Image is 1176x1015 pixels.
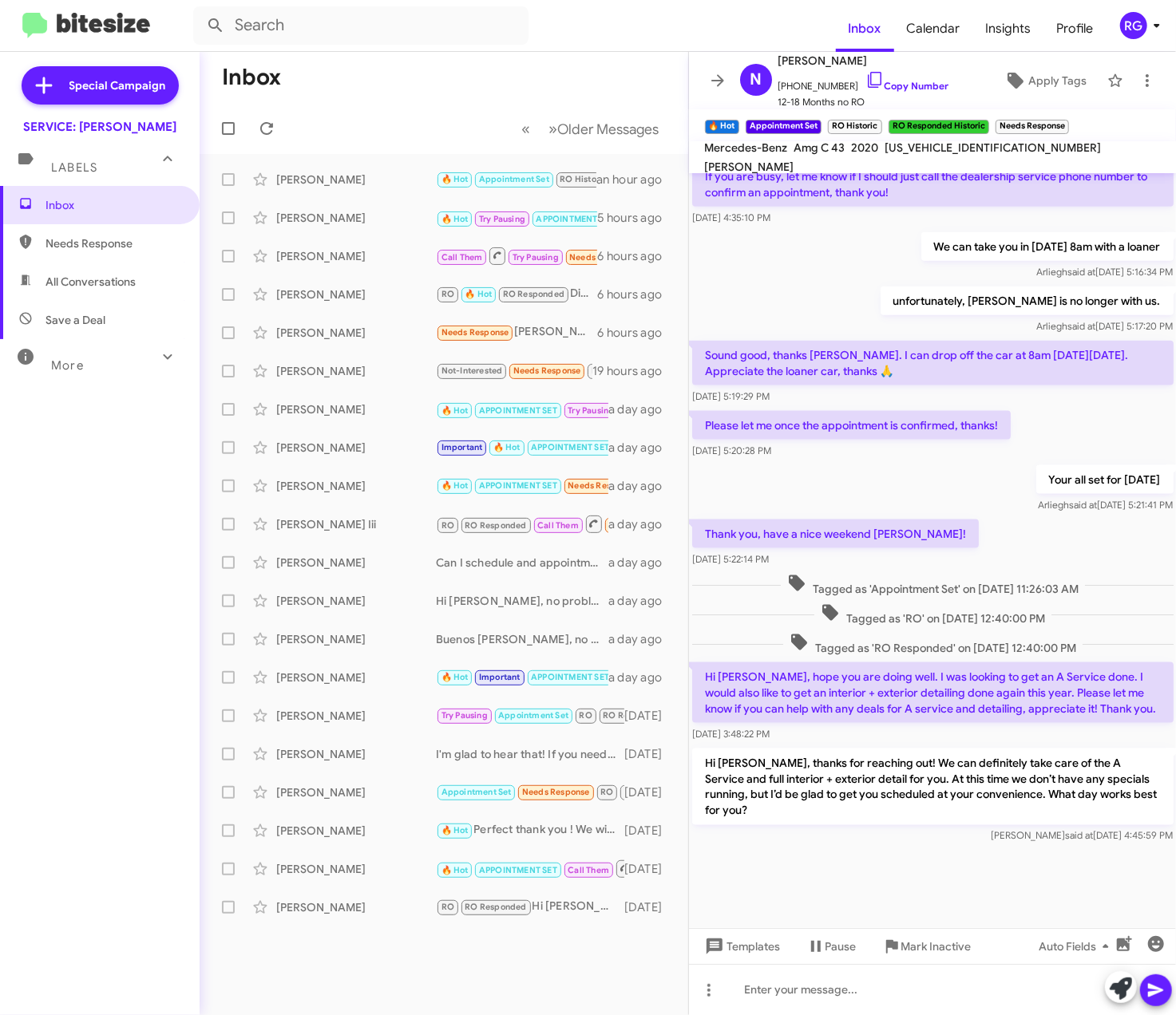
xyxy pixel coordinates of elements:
[276,248,436,264] div: [PERSON_NAME]
[1036,320,1173,332] span: Arliegh [DATE] 5:17:20 PM
[46,312,105,328] span: Save a Deal
[436,783,624,801] div: Hi [PERSON_NAME], my daughter [PERSON_NAME] wrote an email to you on my behalf this morning regar...
[597,286,675,302] div: 6 hours ago
[894,6,973,52] a: Calendar
[692,728,770,740] span: [DATE] 3:48:22 PM
[276,746,436,762] div: [PERSON_NAME]
[441,520,454,531] span: RO
[1044,6,1107,52] a: Profile
[780,574,1084,597] span: Tagged as 'Appointment Set' on [DATE] 11:26:03 AM
[592,363,675,379] div: 19 hours ago
[537,520,579,531] span: Call Them
[558,120,659,138] span: Older Messages
[193,6,529,45] input: Search
[441,365,503,376] span: Not-Interested
[276,669,436,685] div: [PERSON_NAME]
[441,252,483,263] span: Call Them
[513,113,540,145] button: Previous
[705,120,739,134] small: 🔥 Hot
[441,902,454,912] span: RO
[568,405,614,416] span: Try Pausing
[692,662,1174,723] p: Hi [PERSON_NAME], hope you are doing well. I was looking to get an A Service done. I would also l...
[865,80,949,92] a: Copy Number
[597,325,675,341] div: 6 hours ago
[441,787,512,797] span: Appointment Set
[1038,499,1173,511] span: Arliegh [DATE] 5:21:41 PM
[537,214,615,224] span: APPOINTMENT SET
[692,444,771,456] span: [DATE] 5:20:28 PM
[852,140,879,155] span: 2020
[276,478,436,494] div: [PERSON_NAME]
[702,932,781,961] span: Templates
[276,823,436,839] div: [PERSON_NAME]
[814,603,1051,626] span: Tagged as 'RO' on [DATE] 12:40:00 PM
[1026,932,1128,961] button: Auto Fields
[1120,12,1147,39] div: RG
[479,214,525,224] span: Try Pausing
[973,6,1044,52] a: Insights
[1067,320,1095,332] span: said at
[436,207,597,227] div: Honestly no it's always something that needs to be done I was going to see if it can be traded in
[276,631,436,647] div: [PERSON_NAME]
[276,325,436,341] div: [PERSON_NAME]
[689,932,794,961] button: Templates
[889,120,989,134] small: RO Responded Historic
[441,289,454,299] span: RO
[436,668,608,686] div: We’re offering limited-time specials through the end of the month:Oil Change $159.95 (Reg. $290)T...
[276,286,436,302] div: [PERSON_NAME]
[276,861,436,877] div: [PERSON_NAME]
[901,932,972,961] span: Mark Inactive
[705,140,788,155] span: Mercedes-Benz
[436,323,597,342] div: [PERSON_NAME] -- on a scale of 1 to 10 my experience has been a ZERO. Please talk to Nic. My sati...
[778,70,949,94] span: [PHONE_NUMBER]
[465,902,526,912] span: RO Responded
[51,160,97,175] span: Labels
[692,519,979,548] p: Thank you, have a nice weekend [PERSON_NAME]!
[276,210,436,226] div: [PERSON_NAME]
[568,865,609,875] span: Call Them
[503,289,564,299] span: RO Responded
[276,708,436,724] div: [PERSON_NAME]
[569,252,637,263] span: Needs Response
[436,438,608,456] div: I understand. Let me know if you change your mind or if there's anything else I can assist you wi...
[624,823,675,839] div: [DATE]
[750,67,762,93] span: N
[436,246,597,266] div: Hi yes it was good. They do need to issue a credit for a service that I was billed for that they ...
[600,787,613,797] span: RO
[276,401,436,417] div: [PERSON_NAME]
[276,516,436,532] div: [PERSON_NAME] Iii
[692,748,1174,825] p: Hi [PERSON_NAME], thanks for reaching out! We can definitely take care of the A Service and full ...
[479,405,557,416] span: APPOINTMENT SET
[560,174,607,184] span: RO Historic
[465,289,492,299] span: 🔥 Hot
[522,787,590,797] span: Needs Response
[436,631,608,647] div: Buenos [PERSON_NAME], no se preocupe. Entiendo perfectamente, gracias por avisar. Cuando tenga un...
[624,708,675,724] div: [DATE]
[51,358,84,373] span: More
[778,94,949,110] span: 12-18 Months no RO
[276,363,436,379] div: [PERSON_NAME]
[441,480,469,491] span: 🔥 Hot
[608,401,675,417] div: a day ago
[222,65,281,90] h1: Inbox
[608,669,675,685] div: a day ago
[692,162,1174,207] p: If you are busy, let me know if I should just call the dealership service phone number to confirm...
[1035,465,1173,494] p: Your all set for [DATE]
[746,120,822,134] small: Appointment Set
[436,476,608,495] div: [PERSON_NAME], my tire light is on however the tire pressure is correct. Can I turn it off?
[479,480,557,491] span: APPOINTMENT SET
[436,555,608,571] div: Can I schedule and appointment for you?
[22,66,179,105] a: Special Campaign
[479,174,549,184] span: Appointment Set
[608,593,675,609] div: a day ago
[498,710,568,721] span: Appointment Set
[436,898,624,916] div: Hi [PERSON_NAME], thank you for your honest feedback. I’m sorry the small battery wasn’t addresse...
[608,478,675,494] div: a day ago
[276,555,436,571] div: [PERSON_NAME]
[276,440,436,456] div: [PERSON_NAME]
[996,120,1069,134] small: Needs Response
[436,821,624,839] div: Perfect thank you ! We will call/text you when on our way
[436,859,624,879] div: Absolutely! We will see you then !
[1036,266,1173,278] span: Arliegh [DATE] 5:16:34 PM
